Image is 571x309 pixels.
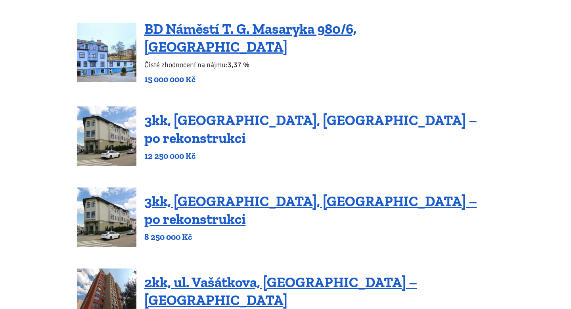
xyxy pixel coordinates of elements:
[144,59,494,70] p: Čisté zhodnocení na nájmu:
[144,112,477,147] a: 3kk, [GEOGRAPHIC_DATA], [GEOGRAPHIC_DATA] – po rekonstrukci
[144,20,356,55] a: BD Náměstí T. G. Masaryka 980/6, [GEOGRAPHIC_DATA]
[144,232,494,243] p: 8 250 000 Kč
[144,274,417,309] a: 2kk, ul. Vašátkova, [GEOGRAPHIC_DATA] – [GEOGRAPHIC_DATA]
[144,151,494,162] p: 12 250 000 Kč
[144,193,477,228] a: 3kk, [GEOGRAPHIC_DATA], [GEOGRAPHIC_DATA] – po rekonstrukci
[144,74,494,85] p: 15 000 000 Kč
[228,60,249,69] b: 3,37 %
